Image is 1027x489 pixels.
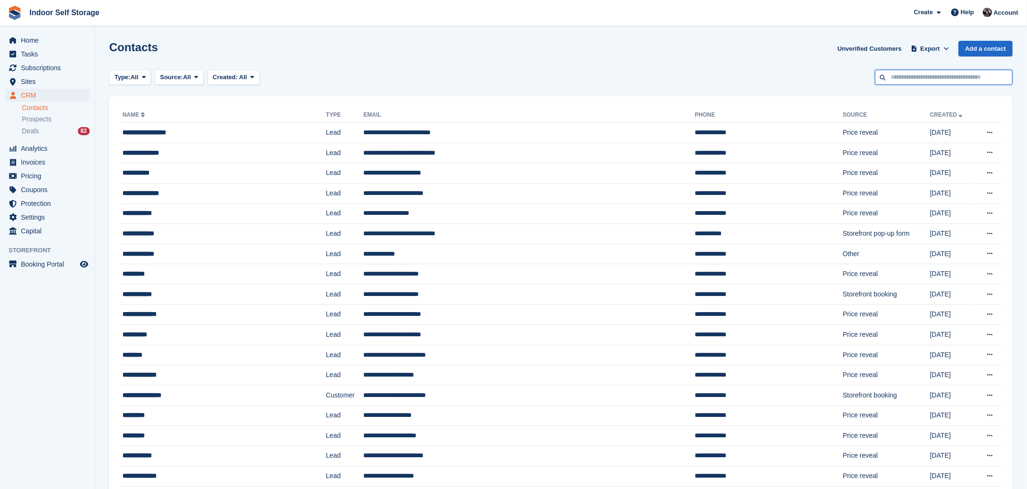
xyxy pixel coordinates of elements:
td: [DATE] [930,406,975,426]
a: Deals 82 [22,126,90,136]
td: Price reveal [843,365,930,386]
td: [DATE] [930,244,975,264]
span: Source: [160,73,183,82]
td: [DATE] [930,345,975,365]
td: [DATE] [930,304,975,325]
td: Storefront booking [843,284,930,304]
button: Source: All [155,70,204,85]
a: menu [5,89,90,102]
th: Type [326,108,364,123]
span: Home [21,34,78,47]
td: Price reveal [843,446,930,466]
div: 82 [78,127,90,135]
span: Storefront [9,246,94,255]
span: Export [921,44,940,54]
td: [DATE] [930,466,975,487]
td: Lead [326,304,364,325]
td: Lead [326,406,364,426]
td: [DATE] [930,446,975,466]
td: Lead [326,284,364,304]
span: Capital [21,224,78,238]
span: Account [994,8,1018,18]
td: Lead [326,143,364,163]
td: Lead [326,244,364,264]
td: Lead [326,466,364,487]
a: Prospects [22,114,90,124]
span: All [183,73,191,82]
td: Price reveal [843,183,930,203]
span: CRM [21,89,78,102]
a: menu [5,156,90,169]
a: menu [5,211,90,224]
td: [DATE] [930,385,975,406]
span: Sites [21,75,78,88]
td: Lead [326,345,364,365]
span: All [131,73,139,82]
a: menu [5,61,90,74]
th: Email [364,108,695,123]
td: Lead [326,264,364,285]
td: [DATE] [930,183,975,203]
span: Settings [21,211,78,224]
th: Phone [695,108,843,123]
a: menu [5,224,90,238]
a: Unverified Customers [834,41,905,56]
span: Coupons [21,183,78,196]
td: [DATE] [930,426,975,446]
a: menu [5,47,90,61]
a: Add a contact [959,41,1013,56]
span: Booking Portal [21,258,78,271]
td: [DATE] [930,123,975,143]
td: Lead [326,325,364,345]
a: menu [5,258,90,271]
button: Export [909,41,951,56]
span: Subscriptions [21,61,78,74]
a: menu [5,34,90,47]
span: All [239,74,247,81]
td: [DATE] [930,163,975,184]
span: Analytics [21,142,78,155]
td: Lead [326,426,364,446]
td: Price reveal [843,466,930,487]
td: Storefront pop-up form [843,224,930,244]
span: Created: [213,74,238,81]
span: Pricing [21,169,78,183]
button: Created: All [207,70,260,85]
a: menu [5,183,90,196]
a: Indoor Self Storage [26,5,104,20]
td: Price reveal [843,203,930,224]
h1: Contacts [109,41,158,54]
td: Lead [326,224,364,244]
th: Source [843,108,930,123]
span: Help [961,8,974,17]
img: stora-icon-8386f47178a22dfd0bd8f6a31ec36ba5ce8667c1dd55bd0f319d3a0aa187defe.svg [8,6,22,20]
td: [DATE] [930,264,975,285]
span: Prospects [22,115,51,124]
span: Type: [114,73,131,82]
td: Storefront booking [843,385,930,406]
td: [DATE] [930,203,975,224]
span: Create [914,8,933,17]
td: Lead [326,183,364,203]
span: Protection [21,197,78,210]
td: Price reveal [843,325,930,345]
a: menu [5,142,90,155]
span: Tasks [21,47,78,61]
td: Price reveal [843,406,930,426]
td: [DATE] [930,224,975,244]
td: Price reveal [843,163,930,184]
td: [DATE] [930,143,975,163]
td: Lead [326,123,364,143]
td: Price reveal [843,345,930,365]
a: Name [122,111,147,118]
td: [DATE] [930,325,975,345]
td: Price reveal [843,304,930,325]
td: Price reveal [843,123,930,143]
td: Price reveal [843,264,930,285]
td: Price reveal [843,426,930,446]
td: Lead [326,203,364,224]
td: Price reveal [843,143,930,163]
a: menu [5,169,90,183]
a: Created [930,111,965,118]
td: Lead [326,163,364,184]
